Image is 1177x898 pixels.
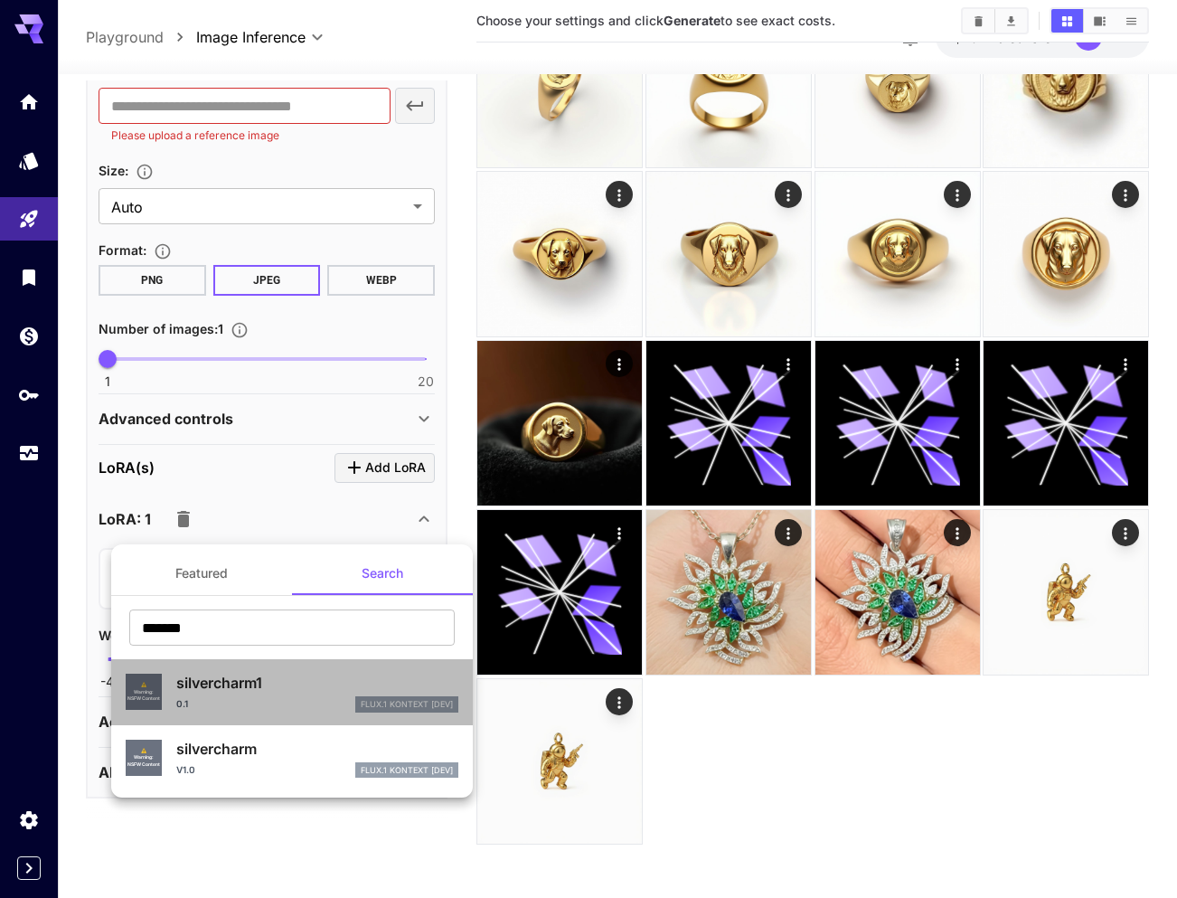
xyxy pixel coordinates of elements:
p: 0.1 [176,697,188,711]
span: Warning: [134,689,154,696]
span: ⚠️ [141,748,146,755]
p: v1.0 [176,763,195,777]
span: NSFW Content [127,761,160,769]
p: silvercharm1 [176,672,458,694]
p: FLUX.1 Kontext [dev] [361,698,453,711]
span: NSFW Content [127,695,160,703]
span: ⚠️ [141,682,146,689]
p: silvercharm [176,738,458,760]
div: ⚠️Warning:NSFW Contentsilvercharm10.1FLUX.1 Kontext [dev] [126,665,458,720]
span: Warning: [134,754,154,761]
button: Search [292,552,473,595]
div: ⚠️Warning:NSFW Contentsilvercharmv1.0FLUX.1 Kontext [dev] [126,731,458,786]
p: FLUX.1 Kontext [dev] [361,764,453,777]
button: Featured [111,552,292,595]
